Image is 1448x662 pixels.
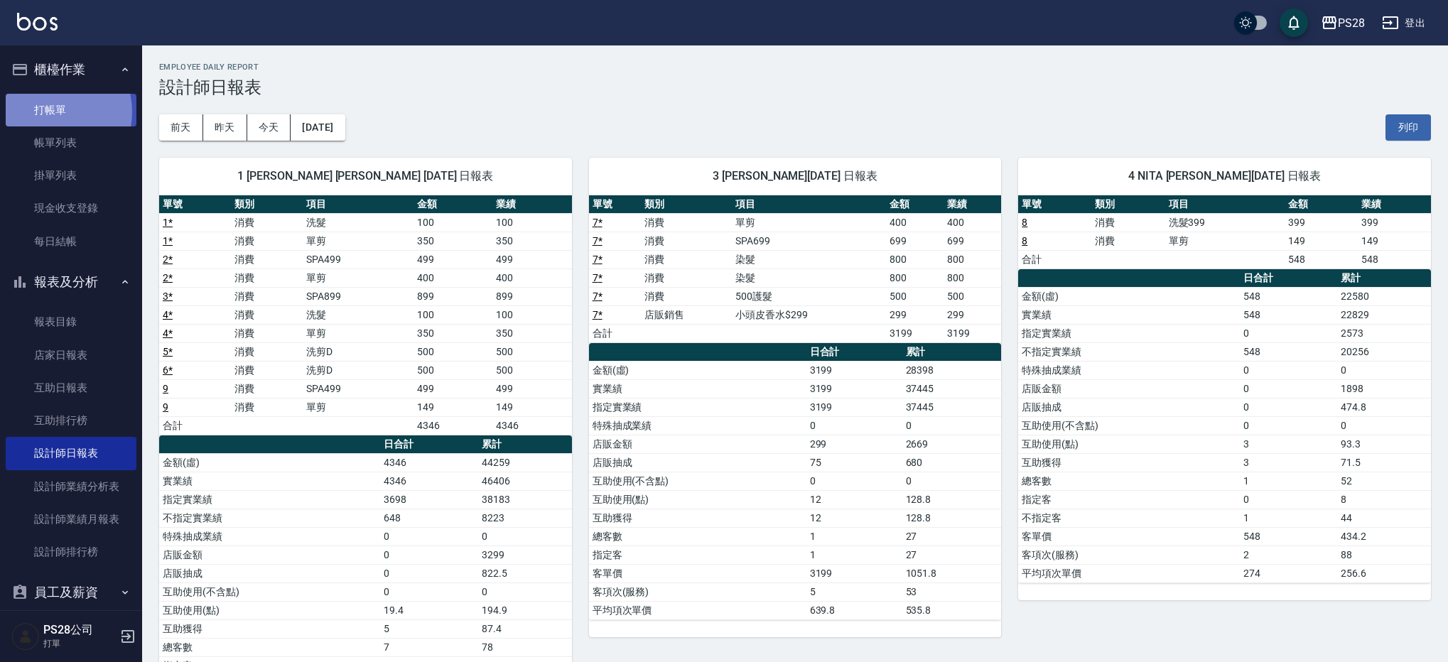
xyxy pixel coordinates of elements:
th: 日合計 [1240,269,1337,288]
td: 2669 [902,435,1002,453]
td: 金額(虛) [1018,287,1239,305]
td: 500 [414,361,492,379]
td: 洗髮399 [1165,213,1285,232]
a: 報表目錄 [6,305,136,338]
span: 3 [PERSON_NAME][DATE] 日報表 [606,169,985,183]
td: 12 [806,509,902,527]
td: 互助使用(不含點) [589,472,806,490]
button: 今天 [247,114,291,141]
td: 8 [1337,490,1431,509]
td: 消費 [1091,232,1165,250]
td: 合計 [589,324,642,342]
td: 75 [806,453,902,472]
td: 3 [1240,435,1337,453]
td: 單剪 [303,268,414,287]
td: 店販抽成 [159,564,380,582]
td: 客項次(服務) [589,582,806,601]
td: 3199 [806,398,902,416]
td: 27 [902,527,1002,546]
td: 消費 [231,250,303,268]
td: SPA499 [303,379,414,398]
td: 548 [1240,287,1337,305]
button: 櫃檯作業 [6,51,136,88]
th: 日合計 [806,343,902,362]
td: 22580 [1337,287,1431,305]
h2: Employee Daily Report [159,63,1431,72]
td: 染髮 [732,250,886,268]
td: 20256 [1337,342,1431,361]
td: 1 [806,527,902,546]
td: 350 [492,324,571,342]
td: 499 [414,250,492,268]
td: 互助使用(點) [159,601,380,619]
p: 打單 [43,637,116,650]
td: 消費 [231,361,303,379]
td: 22829 [1337,305,1431,324]
th: 項目 [1165,195,1285,214]
table: a dense table [1018,269,1431,583]
td: 0 [478,527,572,546]
td: 399 [1285,213,1358,232]
td: 0 [478,582,572,601]
button: 前天 [159,114,203,141]
td: SPA899 [303,287,414,305]
td: 店販銷售 [641,305,732,324]
td: 5 [806,582,902,601]
td: 店販金額 [1018,379,1239,398]
td: 總客數 [589,527,806,546]
td: 53 [902,582,1002,601]
td: 299 [806,435,902,453]
td: 93.3 [1337,435,1431,453]
th: 類別 [1091,195,1165,214]
a: 掛單列表 [6,159,136,192]
td: 822.5 [478,564,572,582]
td: 548 [1240,342,1337,361]
td: 12 [806,490,902,509]
button: 昨天 [203,114,247,141]
th: 金額 [1285,195,1358,214]
td: 474.8 [1337,398,1431,416]
td: 5 [380,619,477,638]
th: 業績 [944,195,1001,214]
th: 單號 [159,195,231,214]
td: SPA699 [732,232,886,250]
td: 0 [902,472,1002,490]
td: 46406 [478,472,572,490]
a: 9 [163,401,168,413]
table: a dense table [589,195,1002,343]
td: 金額(虛) [159,453,380,472]
td: 消費 [641,232,732,250]
td: 客單價 [1018,527,1239,546]
td: 548 [1285,250,1358,268]
td: 299 [944,305,1001,324]
th: 項目 [303,195,414,214]
td: 0 [1240,490,1337,509]
td: 特殊抽成業績 [1018,361,1239,379]
td: 0 [1240,324,1337,342]
td: 3199 [806,379,902,398]
td: 0 [1240,379,1337,398]
td: 500 [492,342,571,361]
td: 1051.8 [902,564,1002,582]
td: 消費 [1091,213,1165,232]
td: 洗髮 [303,213,414,232]
td: 消費 [231,324,303,342]
td: 1 [806,546,902,564]
td: 特殊抽成業績 [589,416,806,435]
td: 535.8 [902,601,1002,619]
td: 互助使用(點) [589,490,806,509]
td: 499 [492,379,571,398]
a: 設計師業績分析表 [6,470,136,503]
td: 不指定實業績 [159,509,380,527]
img: Person [11,622,40,651]
td: 消費 [231,305,303,324]
td: 消費 [231,379,303,398]
td: 總客數 [159,638,380,656]
td: 指定實業績 [159,490,380,509]
td: 小頭皮香水$299 [732,305,886,324]
td: 2573 [1337,324,1431,342]
td: 平均項次單價 [589,601,806,619]
td: 不指定實業績 [1018,342,1239,361]
td: 指定實業績 [589,398,806,416]
button: [DATE] [291,114,345,141]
